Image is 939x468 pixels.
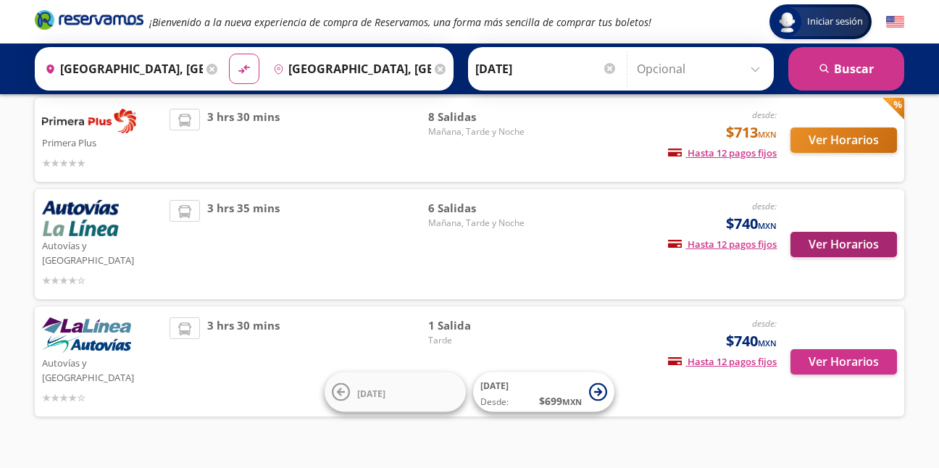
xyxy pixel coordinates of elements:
span: Mañana, Tarde y Noche [428,125,530,138]
span: $740 [726,213,777,235]
em: ¡Bienvenido a la nueva experiencia de compra de Reservamos, una forma más sencilla de comprar tus... [149,15,651,29]
em: desde: [752,317,777,330]
small: MXN [758,338,777,348]
img: Autovías y La Línea [42,200,119,236]
span: 3 hrs 35 mins [207,200,280,288]
span: Hasta 12 pagos fijos [668,355,777,368]
span: $740 [726,330,777,352]
span: $713 [726,122,777,143]
em: desde: [752,109,777,121]
img: Primera Plus [42,109,136,133]
span: [DATE] [357,387,385,399]
span: Hasta 12 pagos fijos [668,238,777,251]
a: Brand Logo [35,9,143,35]
p: Autovías y [GEOGRAPHIC_DATA] [42,236,162,267]
span: 6 Salidas [428,200,530,217]
img: Autovías y La Línea [42,317,131,354]
span: Mañana, Tarde y Noche [428,217,530,230]
small: MXN [562,396,582,407]
span: 3 hrs 30 mins [207,317,280,406]
button: Ver Horarios [790,232,897,257]
span: Tarde [428,334,530,347]
small: MXN [758,220,777,231]
small: MXN [758,129,777,140]
p: Primera Plus [42,133,162,151]
span: Desde: [480,396,509,409]
button: [DATE]Desde:$699MXN [473,372,614,412]
button: Buscar [788,47,904,91]
i: Brand Logo [35,9,143,30]
input: Buscar Destino [267,51,431,87]
span: [DATE] [480,380,509,392]
em: desde: [752,200,777,212]
p: Autovías y [GEOGRAPHIC_DATA] [42,354,162,385]
span: Iniciar sesión [801,14,869,29]
button: [DATE] [325,372,466,412]
button: English [886,13,904,31]
span: $ 699 [539,393,582,409]
span: 3 hrs 30 mins [207,109,280,171]
button: Ver Horarios [790,349,897,375]
span: 1 Salida [428,317,530,334]
input: Elegir Fecha [475,51,617,87]
span: Hasta 12 pagos fijos [668,146,777,159]
button: Ver Horarios [790,128,897,153]
span: 8 Salidas [428,109,530,125]
input: Buscar Origen [39,51,203,87]
input: Opcional [637,51,767,87]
